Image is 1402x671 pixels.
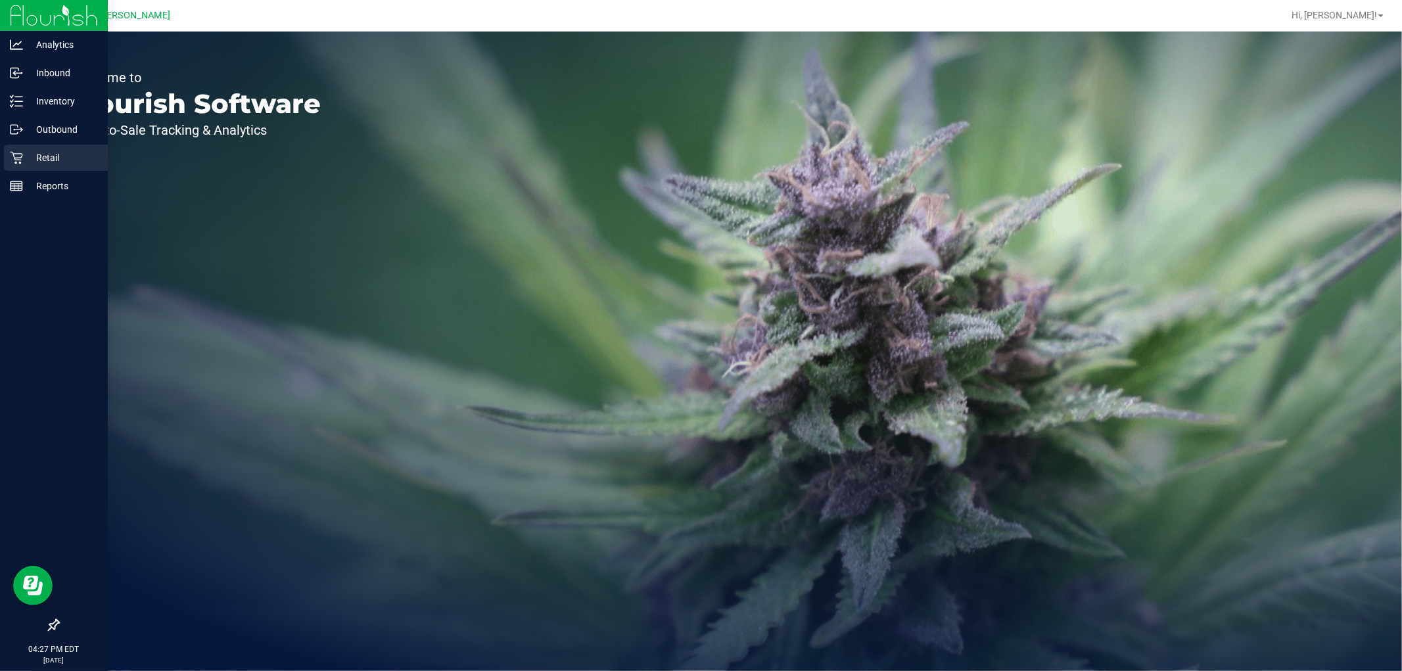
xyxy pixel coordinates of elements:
[6,655,102,665] p: [DATE]
[23,37,102,53] p: Analytics
[6,643,102,655] p: 04:27 PM EDT
[10,123,23,136] inline-svg: Outbound
[10,38,23,51] inline-svg: Analytics
[23,122,102,137] p: Outbound
[23,178,102,194] p: Reports
[71,91,321,117] p: Flourish Software
[98,10,170,21] span: [PERSON_NAME]
[10,179,23,193] inline-svg: Reports
[13,566,53,605] iframe: Resource center
[23,65,102,81] p: Inbound
[10,151,23,164] inline-svg: Retail
[23,93,102,109] p: Inventory
[71,124,321,137] p: Seed-to-Sale Tracking & Analytics
[10,95,23,108] inline-svg: Inventory
[23,150,102,166] p: Retail
[1292,10,1377,20] span: Hi, [PERSON_NAME]!
[10,66,23,80] inline-svg: Inbound
[71,71,321,84] p: Welcome to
